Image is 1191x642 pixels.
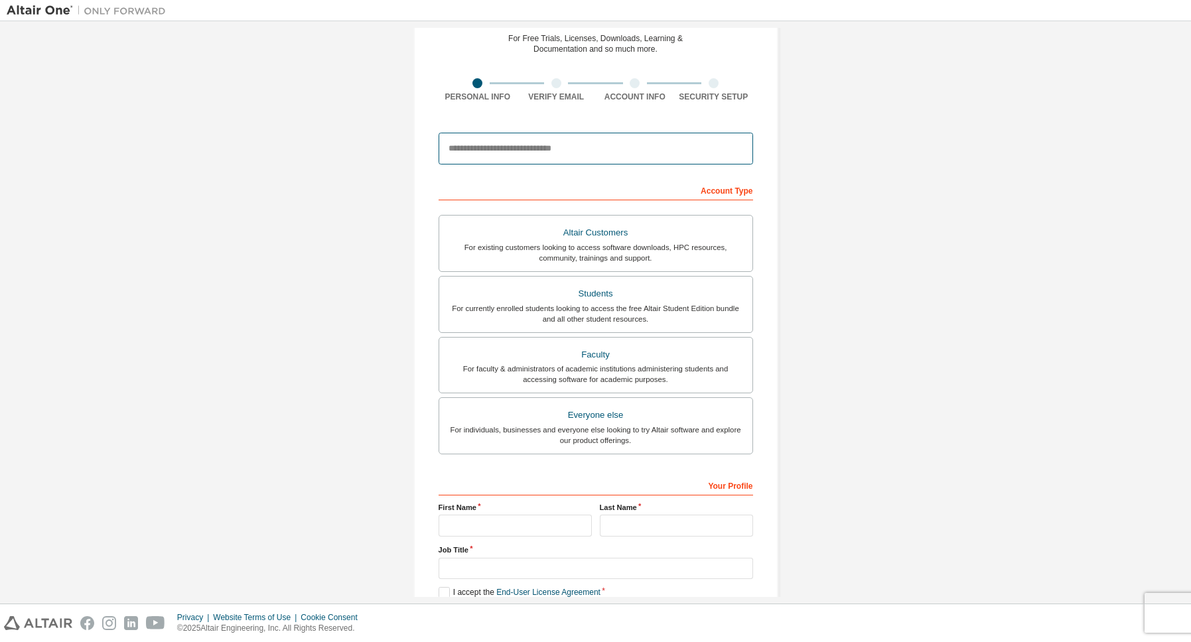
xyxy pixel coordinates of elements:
div: Your Profile [439,474,753,495]
img: instagram.svg [102,616,116,630]
img: facebook.svg [80,616,94,630]
div: For Free Trials, Licenses, Downloads, Learning & Documentation and so much more. [508,33,683,54]
label: I accept the [439,587,600,598]
div: Account Info [596,92,675,102]
label: Last Name [600,502,753,513]
img: linkedin.svg [124,616,138,630]
img: altair_logo.svg [4,616,72,630]
div: For faculty & administrators of academic institutions administering students and accessing softwa... [447,363,744,385]
div: For individuals, businesses and everyone else looking to try Altair software and explore our prod... [447,424,744,446]
img: Altair One [7,4,173,17]
div: Students [447,285,744,303]
div: Cookie Consent [301,612,365,623]
label: Job Title [439,545,753,555]
div: Faculty [447,346,744,364]
div: Everyone else [447,406,744,424]
img: youtube.svg [146,616,165,630]
div: Website Terms of Use [213,612,301,623]
div: Security Setup [674,92,753,102]
div: Personal Info [439,92,518,102]
div: Altair Customers [447,224,744,242]
p: © 2025 Altair Engineering, Inc. All Rights Reserved. [177,623,366,634]
label: First Name [439,502,592,513]
a: End-User License Agreement [496,588,600,597]
div: Privacy [177,612,213,623]
div: For existing customers looking to access software downloads, HPC resources, community, trainings ... [447,242,744,263]
div: Verify Email [517,92,596,102]
div: For currently enrolled students looking to access the free Altair Student Edition bundle and all ... [447,303,744,324]
div: Account Type [439,179,753,200]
